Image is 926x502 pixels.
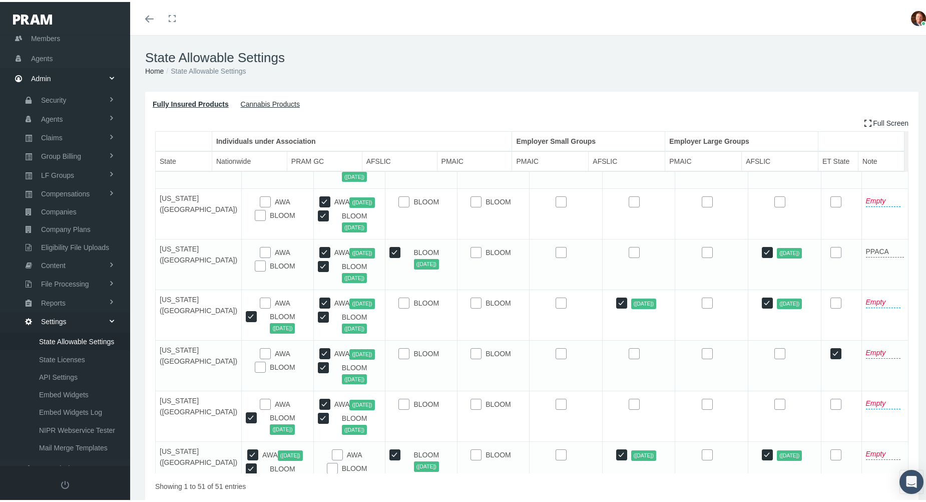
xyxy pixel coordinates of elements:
span: ([DATE]) [777,246,802,257]
span: Embed Widgets Log [39,402,102,419]
th: AFSLIC [362,149,437,169]
label: BLOOM [328,360,391,383]
th: State [156,149,212,169]
span: Settings [41,311,67,328]
td: [US_STATE] ([GEOGRAPHIC_DATA]) [156,288,242,339]
label: AWA [329,346,390,358]
label: Empty [866,343,901,357]
label: BLOOM [337,461,382,472]
span: API Settings [39,367,78,384]
label: AWA [329,397,390,408]
label: Empty [866,393,901,407]
span: State Allowable Settings [39,331,114,348]
label: BLOOM [481,346,526,357]
label: BLOOM [408,346,454,357]
th: Employer Large Groups [665,130,818,150]
th: Employer Small Groups [512,130,665,150]
span: Embed Widgets [39,384,89,401]
label: AWA [329,245,390,257]
div: Open Intercom Messenger [899,468,923,492]
th: PMAIC [512,149,589,169]
label: BLOOM [328,310,391,332]
span: Companies [41,201,77,218]
a: Cannabis Products [241,98,300,106]
span: State Licenses [39,349,85,366]
th: PMAIC [665,149,742,169]
label: AWA [270,296,305,307]
label: AWA [257,447,318,459]
a: Home [145,65,164,73]
label: BLOOM [408,194,454,205]
label: BLOOM [399,245,463,268]
label: AWA [270,194,305,205]
th: PRAM GC [287,149,362,169]
span: Eligibility File Uploads [41,237,109,254]
td: [US_STATE] ([GEOGRAPHIC_DATA]) [156,237,242,288]
label: BLOOM [408,296,454,307]
th: Note [858,149,904,169]
span: Compensations [41,183,90,200]
label: BLOOM [408,397,454,408]
label: Empty [866,444,901,458]
label: AWA [270,245,305,256]
span: Group Billing [41,146,81,163]
span: Security [41,90,67,107]
span: ([DATE]) [342,322,367,332]
span: NIPR Webservice Tester [39,420,115,437]
label: BLOOM [256,461,319,484]
label: Empty [866,292,901,306]
label: BLOOM [265,360,310,371]
label: Empty [866,191,901,205]
span: Content [41,255,66,272]
img: S_Profile_Picture_684.jpg [911,9,926,24]
span: ([DATE]) [631,297,656,307]
th: Individuals under Association [212,130,512,150]
span: Company Plans [41,219,91,236]
span: ([DATE]) [349,246,374,257]
span: Admin [31,67,51,86]
span: ([DATE]) [342,220,367,231]
span: Full Screen [873,117,908,125]
label: PPACA [866,241,904,256]
span: Reports [41,293,66,310]
span: ([DATE]) [342,372,367,383]
th: AFSLIC [589,149,665,169]
span: ([DATE]) [270,321,295,332]
span: ([DATE]) [342,271,367,282]
label: BLOOM [328,411,391,433]
span: Mail Merge Templates [39,437,108,454]
td: [US_STATE] ([GEOGRAPHIC_DATA]) [156,389,242,440]
th: ET State [818,149,858,169]
label: AWA [342,447,377,458]
label: BLOOM [256,309,319,332]
td: [US_STATE] ([GEOGRAPHIC_DATA]) [156,339,242,389]
th: Nationwide [212,149,287,169]
label: BLOOM [481,447,526,458]
label: BLOOM [256,410,319,433]
span: ([DATE]) [777,448,802,459]
label: AWA [329,194,390,206]
span: ([DATE]) [270,422,295,433]
label: BLOOM [265,259,310,270]
label: AWA [270,397,305,408]
label: BLOOM [481,296,526,307]
span: ([DATE]) [349,297,374,307]
label: BLOOM [265,208,310,219]
label: BLOOM [481,194,526,205]
span: ([DATE]) [349,195,374,206]
span: ([DATE]) [777,297,802,307]
span: ([DATE]) [631,448,656,459]
h1: State Allowable Settings [145,48,918,64]
span: LF Groups [41,165,74,182]
span: ([DATE]) [278,448,303,459]
a: Full Screen [864,118,908,125]
a: Fully Insured Products [153,98,239,106]
span: Agents [41,109,63,126]
label: AWA [270,346,305,357]
th: AFSLIC [742,149,818,169]
span: PHI Disclosures [41,458,91,475]
li: State Allowable Settings [164,64,246,75]
td: [US_STATE] ([GEOGRAPHIC_DATA]) [156,187,242,237]
span: File Processing [41,274,89,291]
span: ([DATE]) [349,398,374,408]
